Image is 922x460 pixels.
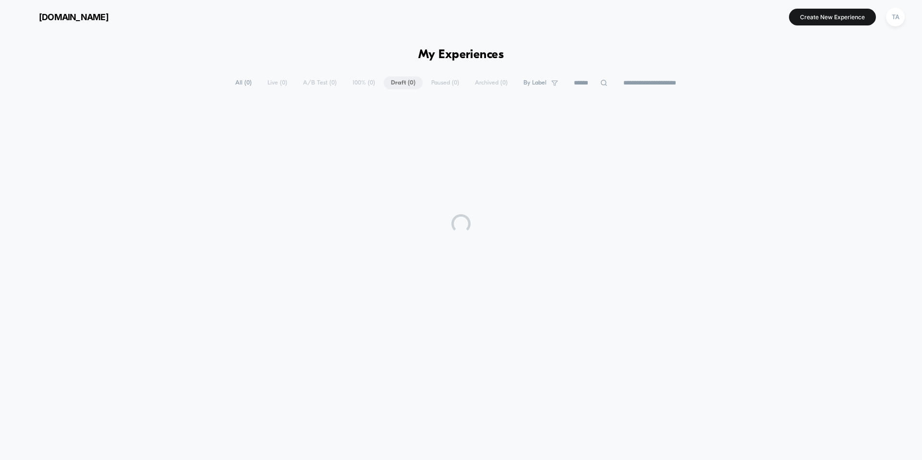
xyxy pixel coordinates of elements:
h1: My Experiences [418,48,504,62]
span: All ( 0 ) [228,76,259,89]
div: TA [886,8,905,26]
button: TA [883,7,908,27]
button: [DOMAIN_NAME] [14,9,111,24]
span: By Label [523,79,546,86]
span: [DOMAIN_NAME] [39,12,109,22]
button: Create New Experience [789,9,876,25]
